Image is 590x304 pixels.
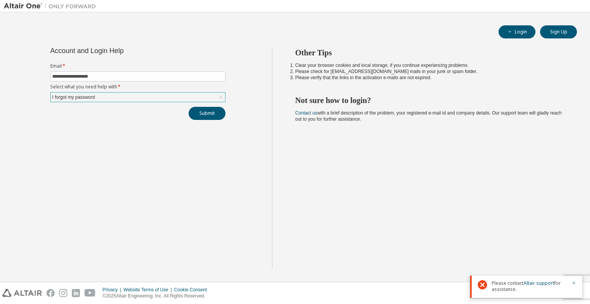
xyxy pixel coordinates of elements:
img: facebook.svg [46,289,55,297]
img: youtube.svg [85,289,96,297]
label: Select what you need help with [50,84,225,90]
img: linkedin.svg [72,289,80,297]
button: Login [499,25,535,38]
div: Website Terms of Use [123,287,174,293]
span: Please contact for assistance. [492,280,567,292]
button: Submit [189,107,225,120]
div: Privacy [103,287,123,293]
img: instagram.svg [59,289,67,297]
div: I forgot my password [51,93,96,101]
p: © 2025 Altair Engineering, Inc. All Rights Reserved. [103,293,212,299]
h2: Other Tips [295,48,563,58]
a: Contact us [295,110,317,116]
img: Altair One [4,2,100,10]
a: Altair support [524,280,554,286]
div: I forgot my password [51,93,225,102]
span: with a brief description of the problem, your registered e-mail id and company details. Our suppo... [295,110,562,122]
li: Clear your browser cookies and local storage, if you continue experiencing problems. [295,62,563,68]
h2: Not sure how to login? [295,95,563,105]
img: altair_logo.svg [2,289,42,297]
div: Cookie Consent [174,287,211,293]
label: Email [50,63,225,69]
button: Sign Up [540,25,577,38]
li: Please check for [EMAIL_ADDRESS][DOMAIN_NAME] mails in your junk or spam folder. [295,68,563,75]
div: Account and Login Help [50,48,191,54]
li: Please verify that the links in the activation e-mails are not expired. [295,75,563,81]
